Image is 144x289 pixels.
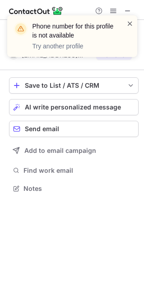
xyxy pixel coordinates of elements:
button: Find work email [9,164,139,177]
button: Add to email campaign [9,142,139,159]
span: AI write personalized message [25,104,121,111]
span: Find work email [23,166,135,175]
p: Try another profile [33,42,116,51]
span: Send email [25,125,59,133]
button: AI write personalized message [9,99,139,115]
div: Save to List / ATS / CRM [25,82,123,89]
img: warning [14,22,28,36]
img: ContactOut v5.3.10 [9,5,63,16]
button: save-profile-one-click [9,77,139,94]
span: Add to email campaign [24,147,96,154]
header: Phone number for this profile is not available [33,22,116,40]
button: Notes [9,182,139,195]
span: Notes [23,185,135,193]
button: Send email [9,121,139,137]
